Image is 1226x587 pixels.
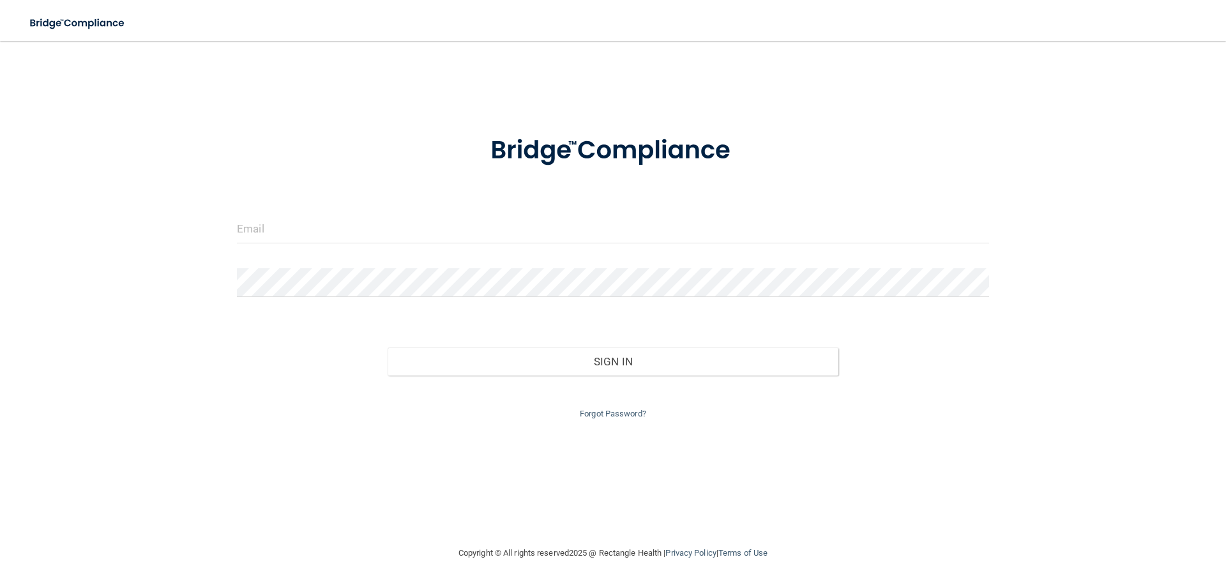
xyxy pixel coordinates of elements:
[665,548,716,558] a: Privacy Policy
[380,533,846,574] div: Copyright © All rights reserved 2025 @ Rectangle Health | |
[19,10,137,36] img: bridge_compliance_login_screen.278c3ca4.svg
[464,118,762,184] img: bridge_compliance_login_screen.278c3ca4.svg
[388,347,839,376] button: Sign In
[580,409,646,418] a: Forgot Password?
[718,548,768,558] a: Terms of Use
[237,215,989,243] input: Email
